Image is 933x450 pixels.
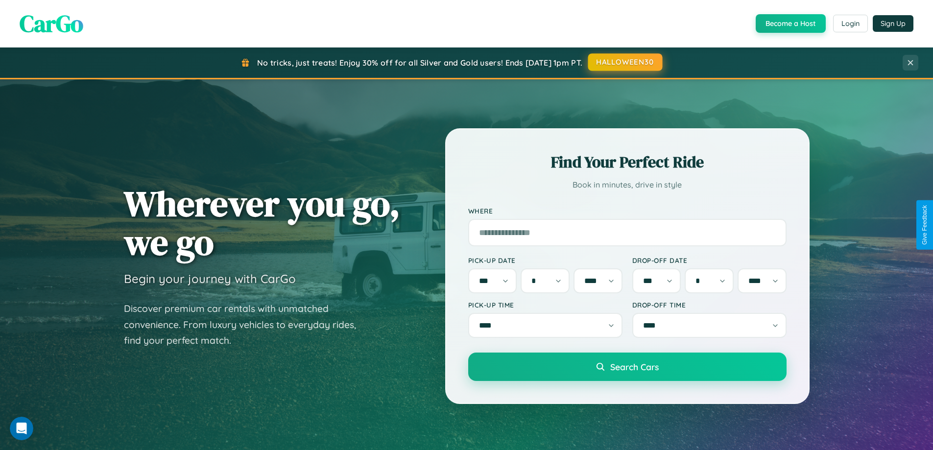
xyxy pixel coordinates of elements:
[20,7,83,40] span: CarGo
[873,15,913,32] button: Sign Up
[468,301,622,309] label: Pick-up Time
[756,14,826,33] button: Become a Host
[124,301,369,349] p: Discover premium car rentals with unmatched convenience. From luxury vehicles to everyday rides, ...
[632,301,787,309] label: Drop-off Time
[610,361,659,372] span: Search Cars
[124,271,296,286] h3: Begin your journey with CarGo
[468,256,622,264] label: Pick-up Date
[10,417,33,440] iframe: Intercom live chat
[124,184,400,261] h1: Wherever you go, we go
[257,58,582,68] span: No tricks, just treats! Enjoy 30% off for all Silver and Gold users! Ends [DATE] 1pm PT.
[468,207,787,215] label: Where
[468,353,787,381] button: Search Cars
[588,53,663,71] button: HALLOWEEN30
[468,151,787,173] h2: Find Your Perfect Ride
[468,178,787,192] p: Book in minutes, drive in style
[833,15,868,32] button: Login
[632,256,787,264] label: Drop-off Date
[921,205,928,245] div: Give Feedback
